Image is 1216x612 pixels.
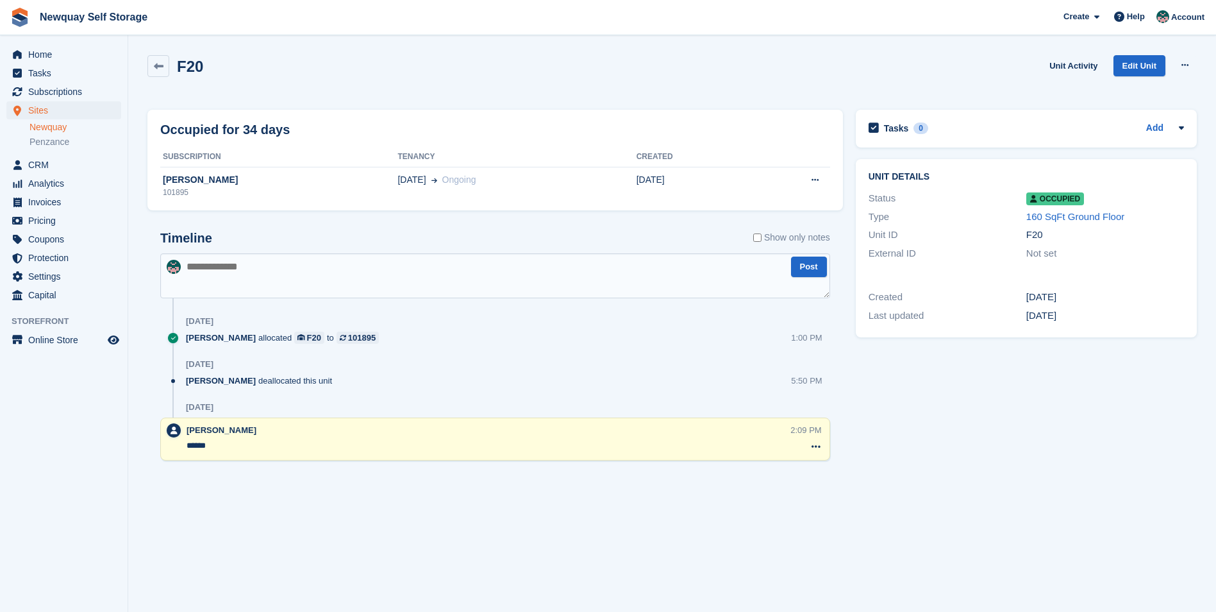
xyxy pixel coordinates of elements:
img: stora-icon-8386f47178a22dfd0bd8f6a31ec36ba5ce8667c1dd55bd0f319d3a0aa187defe.svg [10,8,29,27]
a: Newquay [29,121,121,133]
span: Home [28,46,105,64]
a: menu [6,212,121,230]
td: [DATE] [637,167,748,205]
img: Tina [167,260,181,274]
div: [DATE] [186,359,213,370]
div: 1:00 PM [791,332,822,344]
a: 160 SqFt Ground Floor [1026,211,1124,222]
div: F20 [307,332,321,344]
div: Unit ID [869,228,1026,242]
div: 101895 [160,187,397,198]
div: 0 [913,123,928,134]
input: Show only notes [753,231,762,244]
img: Tina [1156,10,1169,23]
span: Help [1127,10,1145,23]
a: menu [6,64,121,82]
span: CRM [28,156,105,174]
span: Online Store [28,331,105,349]
a: menu [6,156,121,174]
div: 101895 [348,332,376,344]
span: Account [1171,11,1204,24]
a: 101895 [337,332,379,344]
a: F20 [294,332,324,344]
span: Capital [28,286,105,304]
div: Not set [1026,246,1184,261]
span: Subscriptions [28,83,105,101]
div: External ID [869,246,1026,261]
div: Type [869,210,1026,225]
div: allocated to [186,332,385,344]
span: [PERSON_NAME] [186,375,256,387]
a: menu [6,249,121,267]
span: [PERSON_NAME] [187,425,256,435]
span: Protection [28,249,105,267]
a: menu [6,101,121,119]
span: Settings [28,268,105,285]
a: menu [6,268,121,285]
a: menu [6,46,121,64]
div: [DATE] [186,402,213,412]
a: Preview store [106,332,121,348]
div: Status [869,191,1026,206]
span: Storefront [12,315,128,328]
span: Invoices [28,193,105,211]
a: Penzance [29,136,121,148]
label: Show only notes [753,231,830,244]
h2: Unit details [869,172,1184,182]
div: deallocated this unit [186,375,338,387]
span: Tasks [28,64,105,82]
div: [DATE] [1026,309,1184,323]
th: Created [637,147,748,167]
div: 2:09 PM [790,424,821,436]
h2: Occupied for 34 days [160,120,290,139]
a: menu [6,193,121,211]
a: menu [6,174,121,192]
a: menu [6,83,121,101]
span: Create [1063,10,1089,23]
span: Analytics [28,174,105,192]
span: [PERSON_NAME] [186,332,256,344]
div: [DATE] [186,316,213,327]
div: [PERSON_NAME] [160,173,397,187]
a: menu [6,286,121,304]
div: Last updated [869,309,1026,323]
span: Occupied [1026,192,1084,205]
a: Add [1146,121,1163,136]
button: Post [791,257,827,278]
div: F20 [1026,228,1184,242]
span: Ongoing [442,174,476,185]
h2: F20 [177,58,203,75]
a: menu [6,331,121,349]
div: [DATE] [1026,290,1184,305]
a: Unit Activity [1044,55,1103,76]
div: Created [869,290,1026,305]
span: [DATE] [397,173,426,187]
span: Sites [28,101,105,119]
h2: Tasks [884,123,909,134]
th: Subscription [160,147,397,167]
h2: Timeline [160,231,212,246]
div: 5:50 PM [791,375,822,387]
th: Tenancy [397,147,636,167]
span: Coupons [28,230,105,248]
span: Pricing [28,212,105,230]
a: Newquay Self Storage [35,6,153,28]
a: menu [6,230,121,248]
a: Edit Unit [1113,55,1165,76]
